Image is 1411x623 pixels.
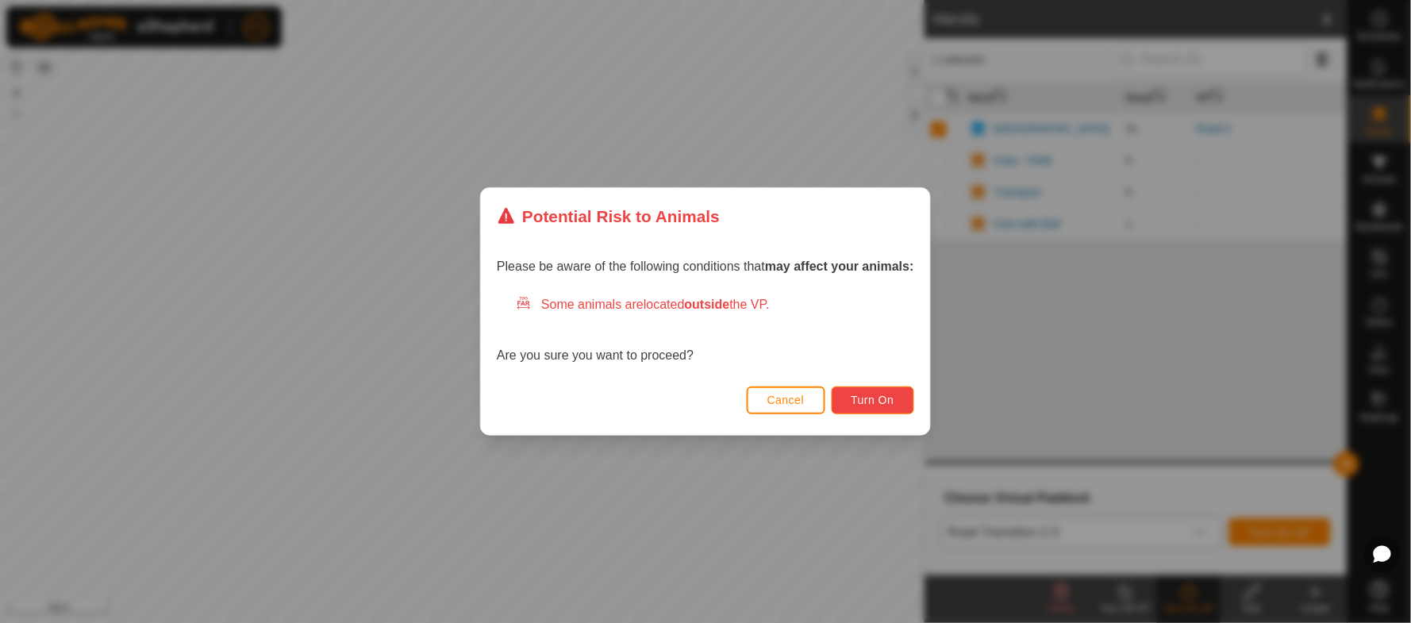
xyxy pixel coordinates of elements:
[497,204,720,229] div: Potential Risk to Animals
[685,298,730,311] strong: outside
[644,298,770,311] span: located the VP.
[497,295,914,365] div: Are you sure you want to proceed?
[832,386,914,414] button: Turn On
[767,394,805,406] span: Cancel
[497,260,914,273] span: Please be aware of the following conditions that
[765,260,914,273] strong: may affect your animals:
[747,386,825,414] button: Cancel
[852,394,894,406] span: Turn On
[516,295,914,314] div: Some animals are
